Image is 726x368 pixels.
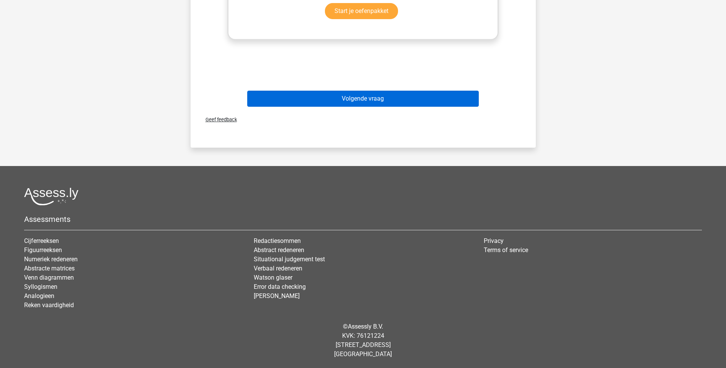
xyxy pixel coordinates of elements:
[484,237,504,244] a: Privacy
[247,91,479,107] button: Volgende vraag
[24,292,54,300] a: Analogieen
[325,3,398,19] a: Start je oefenpakket
[24,301,74,309] a: Reken vaardigheid
[254,246,304,254] a: Abstract redeneren
[24,256,78,263] a: Numeriek redeneren
[254,256,325,263] a: Situational judgement test
[254,237,301,244] a: Redactiesommen
[254,283,306,290] a: Error data checking
[254,292,300,300] a: [PERSON_NAME]
[24,283,57,290] a: Syllogismen
[24,274,74,281] a: Venn diagrammen
[24,246,62,254] a: Figuurreeksen
[484,246,528,254] a: Terms of service
[18,316,708,365] div: © KVK: 76121224 [STREET_ADDRESS] [GEOGRAPHIC_DATA]
[348,323,383,330] a: Assessly B.V.
[254,274,292,281] a: Watson glaser
[24,187,78,205] img: Assessly logo
[254,265,302,272] a: Verbaal redeneren
[24,265,75,272] a: Abstracte matrices
[24,215,702,224] h5: Assessments
[199,117,237,122] span: Geef feedback
[24,237,59,244] a: Cijferreeksen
